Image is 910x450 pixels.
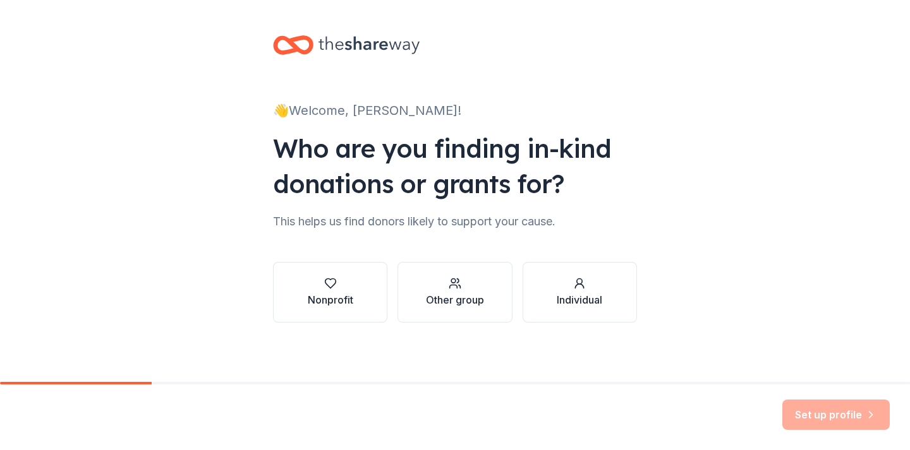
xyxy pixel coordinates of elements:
div: This helps us find donors likely to support your cause. [273,211,637,232]
div: 👋 Welcome, [PERSON_NAME]! [273,100,637,121]
button: Individual [523,262,637,323]
button: Other group [397,262,512,323]
div: Who are you finding in-kind donations or grants for? [273,131,637,201]
div: Nonprofit [308,292,353,307]
button: Nonprofit [273,262,387,323]
div: Other group [426,292,484,307]
div: Individual [557,292,602,307]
